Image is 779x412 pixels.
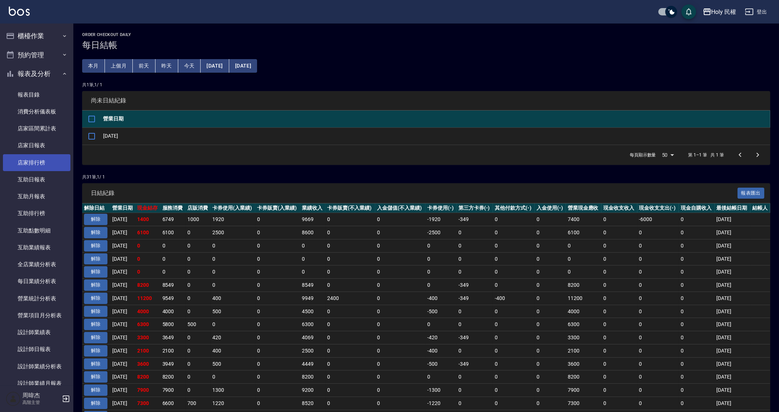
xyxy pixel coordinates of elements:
[161,292,186,305] td: 9549
[161,344,186,357] td: 2100
[255,318,300,331] td: 0
[375,213,425,226] td: 0
[601,252,637,265] td: 0
[161,203,186,213] th: 服務消費
[712,7,736,17] div: Holy 民權
[715,213,750,226] td: [DATE]
[493,344,535,357] td: 0
[750,203,770,213] th: 結帳人
[161,305,186,318] td: 4000
[300,331,325,344] td: 4069
[110,279,135,292] td: [DATE]
[84,371,107,383] button: 解除
[211,213,255,226] td: 1920
[637,279,679,292] td: 0
[161,239,186,252] td: 0
[425,344,457,357] td: -400
[22,392,60,399] h5: 周暐杰
[3,341,70,358] a: 設計師日報表
[135,344,160,357] td: 2100
[535,213,566,226] td: 0
[566,305,601,318] td: 4000
[110,213,135,226] td: [DATE]
[211,318,255,331] td: 0
[300,305,325,318] td: 4500
[679,226,714,239] td: 0
[325,344,376,357] td: 0
[186,318,211,331] td: 500
[22,399,60,406] p: 高階主管
[135,305,160,318] td: 4000
[493,357,535,371] td: 0
[659,145,677,165] div: 50
[637,292,679,305] td: 0
[3,375,70,392] a: 設計師業績月報表
[425,305,457,318] td: -500
[135,279,160,292] td: 8200
[375,203,425,213] th: 入金儲值(不入業績)
[300,252,325,265] td: 0
[375,265,425,279] td: 0
[186,265,211,279] td: 0
[679,213,714,226] td: 0
[325,252,376,265] td: 0
[300,265,325,279] td: 0
[566,213,601,226] td: 7400
[375,239,425,252] td: 0
[679,203,714,213] th: 現金自購收入
[3,154,70,171] a: 店家排行榜
[84,293,107,304] button: 解除
[300,203,325,213] th: 業績收入
[457,213,493,226] td: -349
[715,265,750,279] td: [DATE]
[91,97,761,104] span: 尚未日結紀錄
[375,252,425,265] td: 0
[161,279,186,292] td: 8549
[255,292,300,305] td: 0
[211,226,255,239] td: 2500
[3,290,70,307] a: 營業統計分析表
[325,265,376,279] td: 0
[84,266,107,278] button: 解除
[211,279,255,292] td: 0
[3,171,70,188] a: 互助日報表
[425,203,457,213] th: 卡券使用(-)
[493,213,535,226] td: 0
[9,7,30,16] img: Logo
[688,152,724,158] p: 第 1–1 筆 共 1 筆
[493,305,535,318] td: 0
[110,292,135,305] td: [DATE]
[715,357,750,371] td: [DATE]
[457,203,493,213] th: 第三方卡券(-)
[3,239,70,256] a: 互助業績報表
[255,305,300,318] td: 0
[178,59,201,73] button: 今天
[715,331,750,344] td: [DATE]
[84,253,107,265] button: 解除
[186,203,211,213] th: 店販消費
[135,357,160,371] td: 3600
[255,331,300,344] td: 0
[6,391,21,406] img: Person
[156,59,178,73] button: 昨天
[637,226,679,239] td: 0
[3,307,70,324] a: 營業項目月分析表
[135,226,160,239] td: 6100
[101,127,770,145] td: [DATE]
[3,256,70,273] a: 全店業績分析表
[715,252,750,265] td: [DATE]
[493,203,535,213] th: 其他付款方式(-)
[457,357,493,371] td: -349
[493,318,535,331] td: 0
[300,226,325,239] td: 8600
[186,279,211,292] td: 0
[135,292,160,305] td: 11200
[715,203,750,213] th: 最後結帳日期
[535,279,566,292] td: 0
[255,203,300,213] th: 卡券販賣(入業績)
[457,252,493,265] td: 0
[211,344,255,357] td: 400
[161,331,186,344] td: 3649
[679,357,714,371] td: 0
[457,292,493,305] td: -349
